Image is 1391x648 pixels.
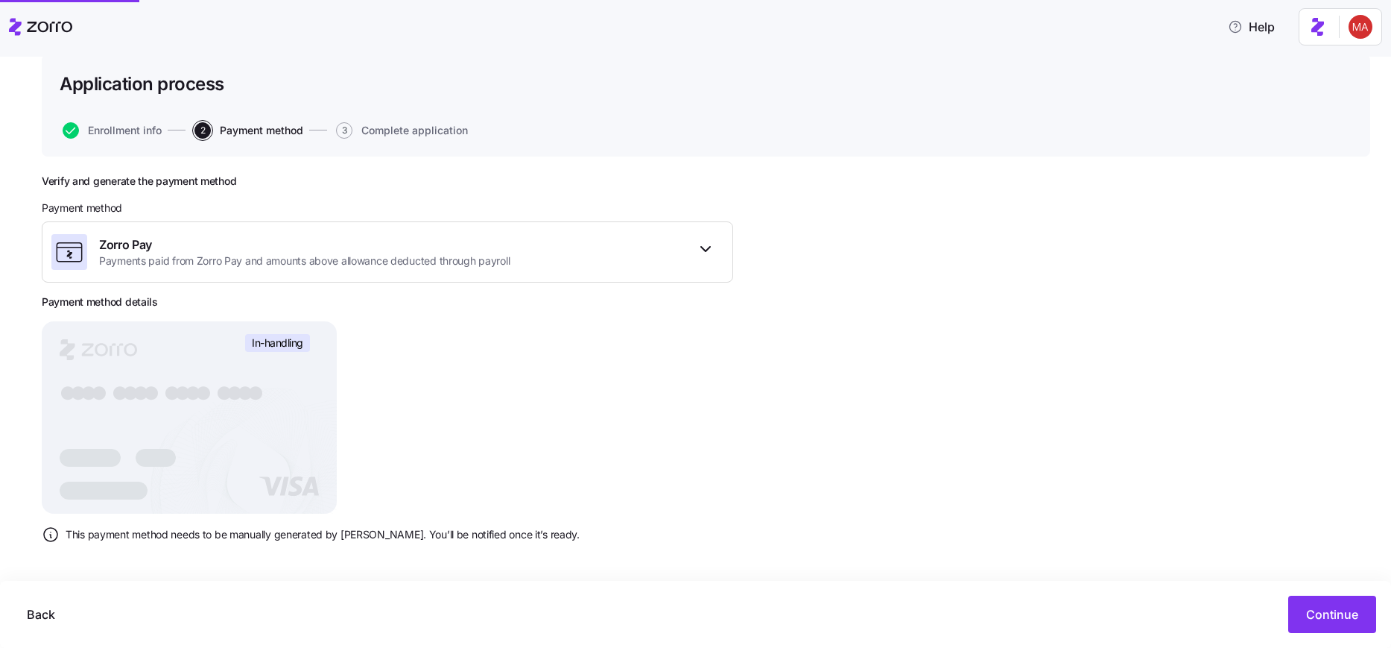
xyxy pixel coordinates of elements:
[133,382,150,403] tspan: ●
[1216,12,1287,42] button: Help
[164,382,181,403] tspan: ●
[194,122,303,139] button: 2Payment method
[42,295,158,309] h3: Payment method details
[194,122,211,139] span: 2
[237,382,254,403] tspan: ●
[88,125,162,136] span: Enrollment info
[220,125,303,136] span: Payment method
[27,605,55,623] span: Back
[336,122,468,139] button: 3Complete application
[70,382,87,403] tspan: ●
[226,382,244,403] tspan: ●
[60,122,162,139] a: Enrollment info
[112,382,129,403] tspan: ●
[60,72,224,95] h1: Application process
[99,236,510,254] span: Zorro Pay
[333,122,468,139] a: 3Complete application
[91,382,108,403] tspan: ●
[80,382,98,403] tspan: ●
[247,382,264,403] tspan: ●
[99,254,510,268] span: Payments paid from Zorro Pay and amounts above allowance deducted through payroll
[63,122,162,139] button: Enrollment info
[1288,596,1376,633] button: Continue
[122,382,139,403] tspan: ●
[66,527,580,542] span: This payment method needs to be manually generated by [PERSON_NAME]. You’ll be notified once it’s...
[15,596,67,633] button: Back
[216,382,233,403] tspan: ●
[42,201,122,216] span: Payment method
[336,122,352,139] span: 3
[60,382,77,403] tspan: ●
[1306,605,1358,623] span: Continue
[143,382,160,403] tspan: ●
[191,122,303,139] a: 2Payment method
[252,336,303,350] span: In-handling
[361,125,468,136] span: Complete application
[1228,18,1275,36] span: Help
[42,174,733,189] h2: Verify and generate the payment method
[185,382,202,403] tspan: ●
[174,382,191,403] tspan: ●
[1349,15,1372,39] img: f7a7e4c55e51b85b9b4f59cc430d8b8c
[195,382,212,403] tspan: ●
